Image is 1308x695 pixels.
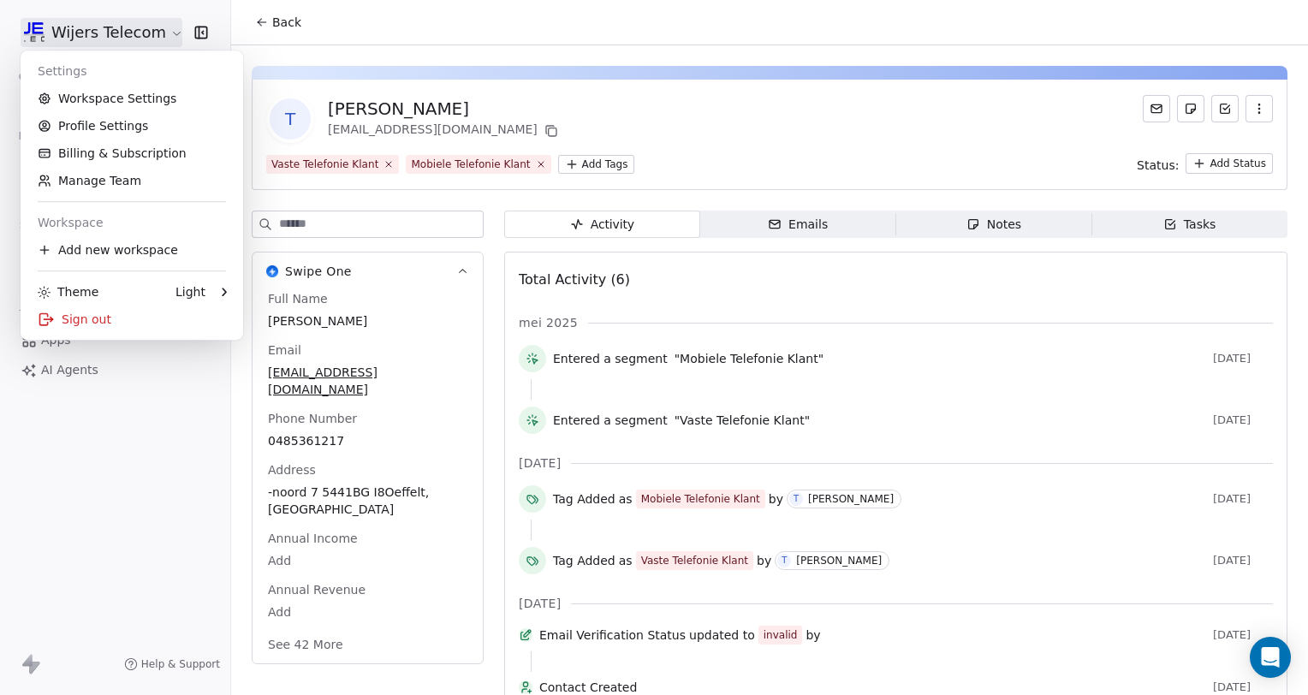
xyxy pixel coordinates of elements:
a: Billing & Subscription [27,140,236,167]
div: Settings [27,57,236,85]
div: Sign out [27,306,236,333]
a: Workspace Settings [27,85,236,112]
div: Light [175,283,205,300]
a: Profile Settings [27,112,236,140]
div: Workspace [27,209,236,236]
div: Add new workspace [27,236,236,264]
a: Manage Team [27,167,236,194]
div: Theme [38,283,98,300]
